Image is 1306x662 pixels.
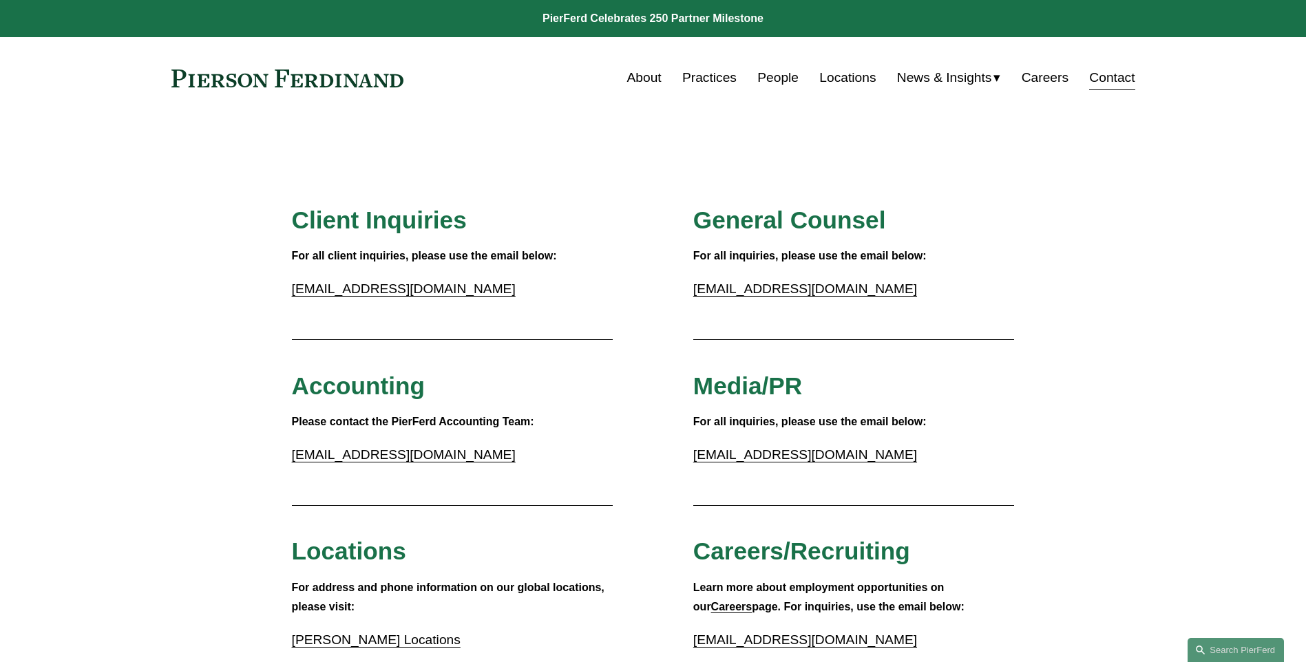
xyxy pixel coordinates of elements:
a: [EMAIL_ADDRESS][DOMAIN_NAME] [693,447,917,462]
span: Client Inquiries [292,206,467,233]
strong: Learn more about employment opportunities on our [693,581,947,613]
a: folder dropdown [897,65,1001,91]
strong: For all inquiries, please use the email below: [693,250,927,261]
a: People [757,65,799,91]
a: Search this site [1188,638,1284,662]
a: Locations [819,65,876,91]
a: Careers [1022,65,1068,91]
span: Accounting [292,372,425,399]
strong: Please contact the PierFerd Accounting Team: [292,416,534,427]
a: Careers [711,601,752,612]
span: Locations [292,537,406,564]
a: [EMAIL_ADDRESS][DOMAIN_NAME] [693,281,917,296]
a: [EMAIL_ADDRESS][DOMAIN_NAME] [693,632,917,647]
strong: For address and phone information on our global locations, please visit: [292,581,608,613]
a: Practices [682,65,737,91]
a: [EMAIL_ADDRESS][DOMAIN_NAME] [292,447,516,462]
a: About [627,65,662,91]
span: News & Insights [897,66,992,90]
span: Careers/Recruiting [693,537,910,564]
strong: page. For inquiries, use the email below: [752,601,965,612]
strong: For all client inquiries, please use the email below: [292,250,557,261]
a: [EMAIL_ADDRESS][DOMAIN_NAME] [292,281,516,296]
a: [PERSON_NAME] Locations [292,632,461,647]
span: General Counsel [693,206,886,233]
a: Contact [1089,65,1135,91]
span: Media/PR [693,372,802,399]
strong: For all inquiries, please use the email below: [693,416,927,427]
